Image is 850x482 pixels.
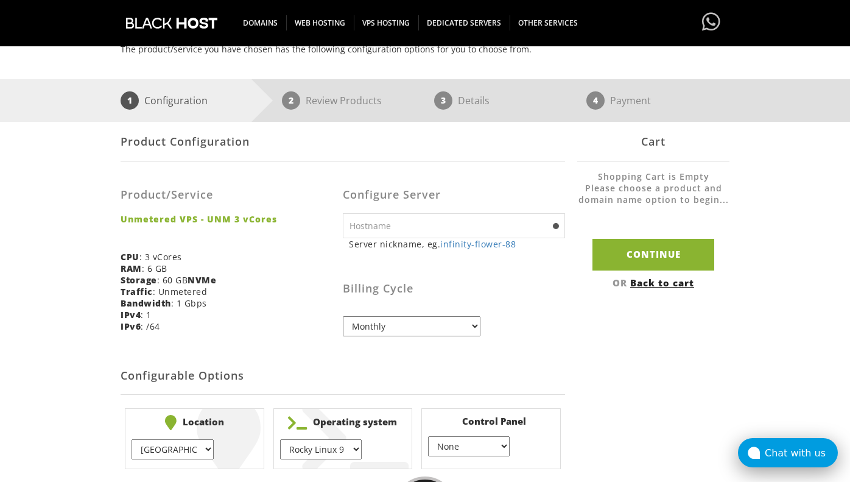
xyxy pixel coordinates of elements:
span: 2 [282,91,300,110]
select: } } } } } } } } } } } } } } } } } } } } } [280,439,362,459]
b: Operating system [280,415,406,430]
div: Cart [577,122,729,161]
b: Control Panel [428,415,554,427]
p: Review Products [306,91,382,110]
strong: Unmetered VPS - UNM 3 vCores [121,213,334,225]
div: : 3 vCores : 6 GB : 60 GB : Unmetered : 1 Gbps : 1 : /64 [121,171,343,341]
b: IPv6 [121,321,141,332]
b: NVMe [188,274,216,286]
b: Traffic [121,286,153,297]
b: Bandwidth [121,297,171,309]
span: OTHER SERVICES [510,15,586,30]
h3: Configure Server [343,189,565,201]
span: DOMAINS [234,15,287,30]
button: Chat with us [738,438,838,467]
h2: Configurable Options [121,358,565,395]
b: Storage [121,274,157,286]
a: Back to cart [630,277,694,289]
div: Chat with us [765,447,838,459]
span: WEB HOSTING [286,15,354,30]
div: OR [577,277,729,289]
span: DEDICATED SERVERS [418,15,510,30]
h3: Product/Service [121,189,334,201]
a: infinity-flower-88 [440,238,516,250]
input: Continue [592,239,714,270]
input: Hostname [343,213,565,238]
b: CPU [121,251,139,263]
span: 4 [586,91,605,110]
div: Product Configuration [121,122,565,161]
span: VPS HOSTING [354,15,419,30]
p: Details [458,91,490,110]
span: 1 [121,91,139,110]
select: } } } } } } [132,439,213,459]
b: Location [132,415,258,430]
p: The product/service you have chosen has the following configuration options for you to choose from. [121,43,729,55]
span: 3 [434,91,452,110]
p: Configuration [144,91,208,110]
select: } } } } [428,436,510,456]
li: Shopping Cart is Empty Please choose a product and domain name option to begin... [577,171,729,218]
b: IPv4 [121,309,141,321]
p: Payment [610,91,651,110]
small: Server nickname, eg. [349,238,565,250]
h3: Billing Cycle [343,283,565,295]
b: RAM [121,263,142,274]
